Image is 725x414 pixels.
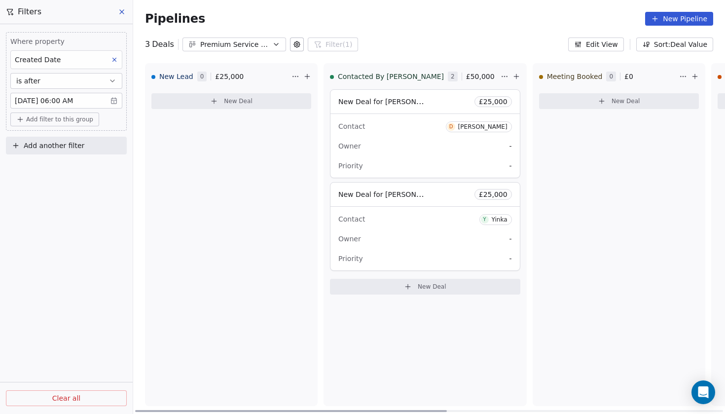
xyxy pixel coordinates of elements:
span: Add filter to this group [26,115,93,123]
button: is after [10,73,122,89]
span: Created Date [15,56,61,64]
span: Deals [152,38,174,50]
span: New Lead [159,72,193,81]
button: New Deal [330,279,520,295]
div: Premium Service Businesses [200,39,268,50]
div: New Deal for [PERSON_NAME]£25,000ContactD[PERSON_NAME]Owner-Priority- [330,89,520,178]
span: £ 25,000 [479,97,507,107]
span: 0 [606,72,616,81]
span: 0 [197,72,207,81]
span: - [509,161,512,171]
button: New Deal [151,93,311,109]
span: Contact [338,215,365,223]
button: Edit View [568,38,624,51]
span: £ 25,000 [215,72,244,81]
div: [PERSON_NAME] [458,123,507,130]
span: Meeting Booked [547,72,603,81]
span: New Deal [612,97,640,105]
button: Clear all [6,390,127,406]
span: Add another filter [24,141,84,151]
div: New Deal for [PERSON_NAME]£25,000ContactYYinkaOwner-Priority- [330,182,520,271]
button: Sort: Deal Value [636,38,713,51]
span: Contacted By [PERSON_NAME] [338,72,444,81]
span: New Deal [224,97,253,105]
span: Owner [338,142,361,150]
span: Clear all [52,393,80,404]
span: New Deal for [PERSON_NAME] [338,189,442,199]
div: Y [483,216,486,224]
div: Yinka [492,216,507,223]
div: D [449,123,453,131]
span: - [509,254,512,263]
span: New Deal [418,283,446,291]
div: 3 [145,38,174,50]
span: [DATE] 06:00 AM [15,96,73,106]
span: - [509,234,512,244]
span: Where property [10,37,122,46]
span: Owner [338,235,361,243]
span: Contact [338,122,365,130]
span: £ 0 [624,72,633,81]
div: Contacted By [PERSON_NAME]2£50,000 [330,64,499,89]
span: Filters [18,6,41,18]
span: is after [16,76,40,86]
button: Filter(1) [308,38,359,51]
span: Pipelines [145,12,205,26]
button: New Pipeline [645,12,713,26]
div: Meeting Booked0£0 [539,64,677,89]
span: £ 25,000 [479,189,507,199]
span: Priority [338,162,363,170]
div: Open Intercom Messenger [691,380,715,404]
div: New Lead0£25,000 [151,64,290,89]
span: Priority [338,255,363,263]
span: £ 50,000 [466,72,495,81]
span: New Deal for [PERSON_NAME] [338,97,442,106]
span: - [509,141,512,151]
span: 2 [448,72,458,81]
button: New Deal [539,93,699,109]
